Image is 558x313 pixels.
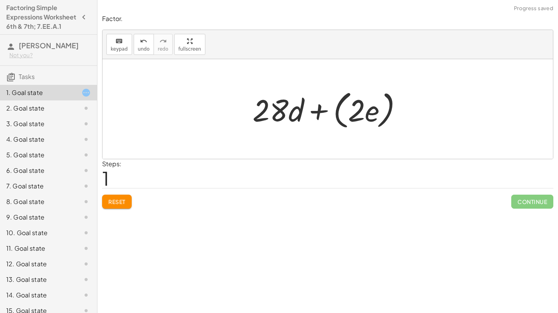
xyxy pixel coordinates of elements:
div: 11. Goal state [6,244,69,253]
button: keyboardkeypad [106,34,132,55]
p: Factor. [102,14,553,23]
i: Task not started. [81,197,91,206]
i: keyboard [115,37,123,46]
div: 5. Goal state [6,150,69,160]
button: undoundo [134,34,154,55]
span: undo [138,46,150,52]
i: Task not started. [81,166,91,175]
span: Progress saved [514,5,553,12]
div: 12. Goal state [6,259,69,269]
span: [PERSON_NAME] [19,41,79,50]
div: 4. Goal state [6,135,69,144]
span: 1 [102,166,109,190]
div: 3. Goal state [6,119,69,128]
i: Task not started. [81,119,91,128]
div: 6. Goal state [6,166,69,175]
div: Not you? [9,51,91,59]
i: Task not started. [81,181,91,191]
span: keypad [111,46,128,52]
span: Reset [108,198,125,205]
span: redo [158,46,168,52]
i: Task not started. [81,104,91,113]
span: fullscreen [178,46,201,52]
div: 10. Goal state [6,228,69,237]
div: 1. Goal state [6,88,69,97]
i: Task not started. [81,135,91,144]
i: Task not started. [81,150,91,160]
div: 2. Goal state [6,104,69,113]
div: 9. Goal state [6,213,69,222]
div: 7. Goal state [6,181,69,191]
i: Task not started. [81,213,91,222]
label: Steps: [102,160,122,168]
i: Task not started. [81,244,91,253]
button: fullscreen [174,34,205,55]
i: Task not started. [81,275,91,284]
div: 14. Goal state [6,290,69,300]
i: Task not started. [81,290,91,300]
div: 8. Goal state [6,197,69,206]
button: Reset [102,195,132,209]
i: undo [140,37,147,46]
i: Task started. [81,88,91,97]
span: Tasks [19,72,35,81]
i: redo [159,37,167,46]
button: redoredo [154,34,173,55]
i: Task not started. [81,259,91,269]
div: 13. Goal state [6,275,69,284]
h4: Factoring Simple Expressions Worksheet 6th & 7th; 7.EE.A.1 [6,3,77,31]
i: Task not started. [81,228,91,237]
